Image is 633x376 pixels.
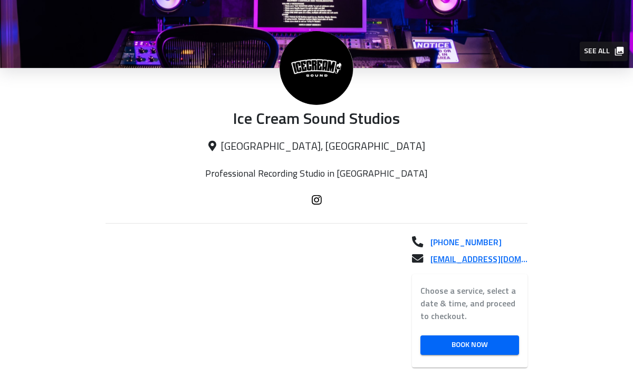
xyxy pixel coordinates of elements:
button: See all [580,42,628,61]
span: Book Now [429,339,511,352]
p: Ice Cream Sound Studios [105,110,527,130]
span: See all [584,45,622,58]
p: Professional Recording Studio in [GEOGRAPHIC_DATA] [176,168,457,180]
a: [PHONE_NUMBER] [422,236,527,249]
a: Book Now [420,335,519,355]
label: Choose a service, select a date & time, and proceed to checkout. [420,285,519,323]
a: [EMAIL_ADDRESS][DOMAIN_NAME] [422,253,527,266]
p: [GEOGRAPHIC_DATA], [GEOGRAPHIC_DATA] [105,140,527,153]
img: Ice Cream Sound Studios [280,31,353,105]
